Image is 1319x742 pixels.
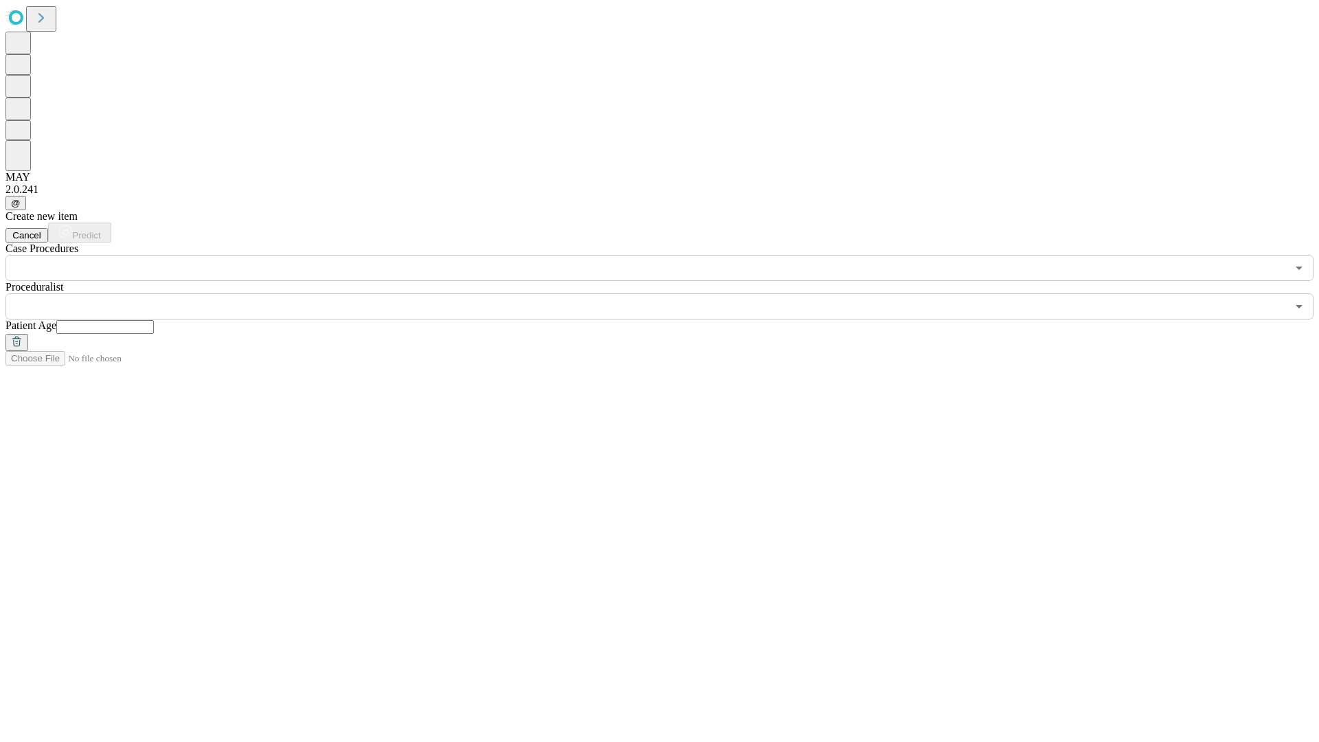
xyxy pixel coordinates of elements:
[5,243,78,254] span: Scheduled Procedure
[5,183,1314,196] div: 2.0.241
[11,198,21,208] span: @
[72,230,100,240] span: Predict
[5,319,56,331] span: Patient Age
[5,210,78,222] span: Create new item
[12,230,41,240] span: Cancel
[48,223,111,243] button: Predict
[5,171,1314,183] div: MAY
[5,196,26,210] button: @
[5,281,63,293] span: Proceduralist
[1289,258,1309,278] button: Open
[1289,297,1309,316] button: Open
[5,228,48,243] button: Cancel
